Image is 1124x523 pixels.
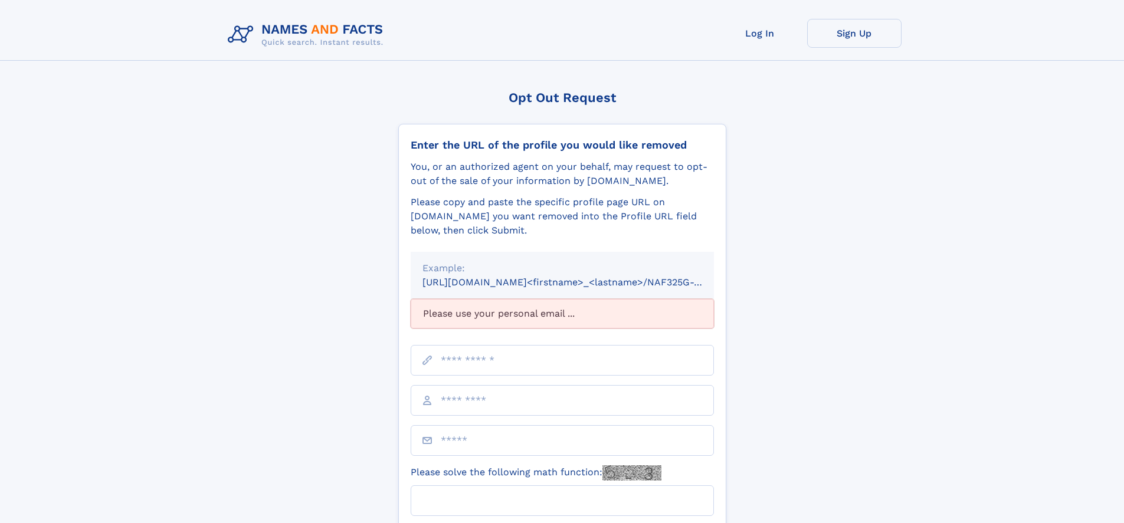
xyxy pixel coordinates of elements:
img: Logo Names and Facts [223,19,393,51]
div: You, or an authorized agent on your behalf, may request to opt-out of the sale of your informatio... [411,160,714,188]
div: Please use your personal email ... [411,299,714,328]
a: Log In [713,19,807,48]
label: Please solve the following math function: [411,465,661,481]
small: [URL][DOMAIN_NAME]<firstname>_<lastname>/NAF325G-xxxxxxxx [422,277,736,288]
div: Example: [422,261,702,275]
div: Enter the URL of the profile you would like removed [411,139,714,152]
div: Please copy and paste the specific profile page URL on [DOMAIN_NAME] you want removed into the Pr... [411,195,714,238]
div: Opt Out Request [398,90,726,105]
a: Sign Up [807,19,902,48]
